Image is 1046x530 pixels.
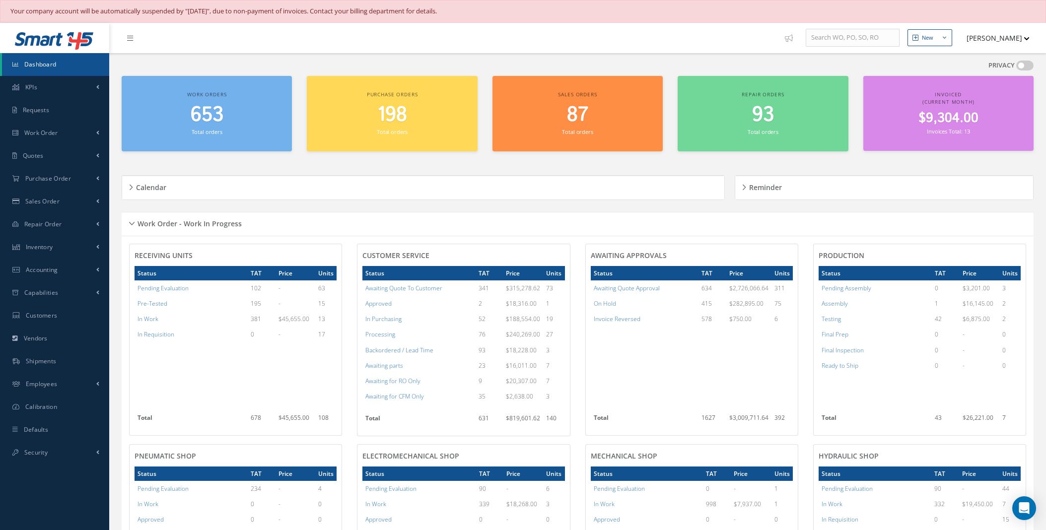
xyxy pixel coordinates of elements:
td: 1627 [698,410,726,430]
a: Processing [365,330,395,338]
small: Total orders [192,128,222,135]
span: Security [24,448,48,457]
td: 1 [771,481,793,496]
span: $282,895.00 [729,299,764,308]
a: Dashboard [2,53,109,76]
td: 3 [543,496,564,512]
td: 1 [771,496,793,512]
td: 0 [771,512,793,527]
a: Awaiting parts [365,361,403,370]
td: 44 [999,481,1021,496]
td: 9 [476,373,503,389]
h4: ELECTROMECHANICAL SHOP [362,452,564,461]
a: In Requisition [138,330,174,338]
h4: PRODUCTION [819,252,1021,260]
small: Total orders [748,128,778,135]
td: 140 [543,411,564,431]
td: 1 [932,296,960,311]
td: 4 [315,481,337,496]
span: $45,655.00 [279,315,309,323]
td: 0 [932,342,960,358]
th: Total [135,410,248,430]
th: Units [771,266,793,280]
th: TAT [476,466,504,481]
span: $18,228.00 [506,346,537,354]
th: TAT [248,266,276,280]
td: 678 [248,410,276,430]
a: Pending Assembly [822,284,871,292]
a: Ready to Ship [822,361,858,370]
span: Work orders [187,91,226,98]
span: Purchase orders [367,91,418,98]
span: $20,307.00 [506,377,537,385]
span: Repair orders [742,91,784,98]
span: - [279,299,280,308]
th: Units [543,266,564,280]
td: 341 [476,280,503,296]
td: 27 [543,327,564,342]
span: Customers [26,311,58,320]
h4: HYDRAULIC SHOP [819,452,1021,461]
a: In Work [822,500,842,508]
td: 339 [476,496,504,512]
span: 653 [191,101,223,129]
span: $3,009,711.64 [729,413,768,422]
span: - [962,484,964,493]
a: Approved [365,299,392,308]
span: Invoiced [935,91,962,98]
span: $16,011.00 [506,361,537,370]
td: 0 [999,327,1021,342]
label: PRIVACY [988,61,1015,70]
span: - [734,484,736,493]
span: $3,201.00 [963,284,990,292]
td: 0 [248,512,276,527]
h4: CUSTOMER SERVICE [362,252,564,260]
small: Invoices Total: 13 [927,128,970,135]
a: Work orders 653 Total orders [122,76,292,152]
span: - [279,484,280,493]
div: Open Intercom Messenger [1012,496,1036,520]
span: Accounting [26,265,58,274]
span: - [962,515,964,524]
td: 3 [999,280,1021,296]
td: 381 [248,311,276,327]
span: $9,304.00 [918,109,978,128]
h4: MECHANICAL SHOP [591,452,793,461]
td: 7 [543,358,564,373]
td: 0 [315,512,337,527]
span: - [279,515,280,524]
span: $188,554.00 [506,315,540,323]
td: 0 [703,481,731,496]
td: 1 [543,296,564,311]
span: Repair Order [24,220,62,228]
span: $18,316.00 [506,299,537,308]
td: 19 [543,311,564,327]
small: Total orders [562,128,593,135]
td: 578 [698,311,726,327]
a: Approved [138,515,164,524]
td: 195 [248,296,276,311]
th: Price [503,466,543,481]
th: Total [591,410,698,430]
span: - [279,284,280,292]
span: - [963,330,965,338]
a: Purchase orders 198 Total orders [307,76,477,152]
small: Total orders [377,128,408,135]
a: In Purchasing [365,315,402,323]
td: 332 [931,496,959,512]
th: Status [135,266,248,280]
a: Pending Evaluation [594,484,645,493]
span: Sales orders [558,91,597,98]
h5: Calendar [133,180,166,192]
a: Invoice Reversed [594,315,640,323]
a: Pending Evaluation [138,484,189,493]
td: 63 [315,280,337,296]
th: Price [960,266,999,280]
td: 0 [932,358,960,373]
span: - [963,346,965,354]
td: 42 [932,311,960,327]
span: Employees [26,380,58,388]
span: $750.00 [729,315,752,323]
a: Pending Evaluation [138,284,189,292]
td: 23 [476,358,503,373]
